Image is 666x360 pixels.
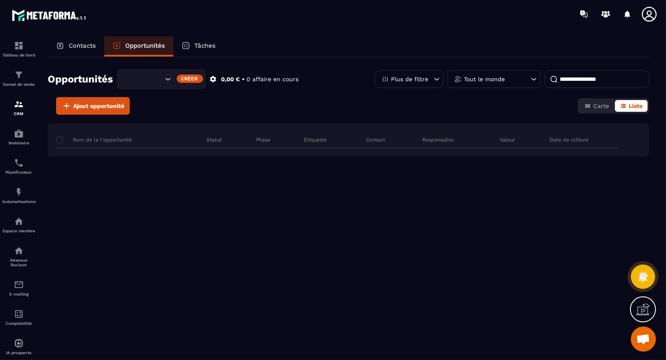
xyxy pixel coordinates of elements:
p: Valeur [500,136,515,143]
p: Étiquette [304,136,327,143]
a: Contacts [48,36,104,57]
a: Ouvrir le chat [631,327,656,352]
a: schedulerschedulerPlanificateur [2,152,36,181]
p: Opportunités [125,42,165,49]
p: Statut [206,136,222,143]
a: emailemailE-mailing [2,273,36,303]
a: formationformationTunnel de vente [2,64,36,93]
p: Phase [256,136,270,143]
a: Tâches [173,36,224,57]
a: formationformationTableau de bord [2,34,36,64]
p: IA prospects [2,350,36,355]
img: automations [14,129,24,139]
img: formation [14,41,24,51]
p: Tunnel de vente [2,82,36,87]
p: Responsable [422,136,454,143]
p: Plus de filtre [391,76,428,82]
div: Search for option [117,69,205,89]
img: automations [14,187,24,197]
p: Date de clôture [550,136,589,143]
button: Ajout opportunité [56,97,130,115]
img: email [14,280,24,290]
button: Carte [579,100,614,112]
span: Liste [629,103,643,109]
p: Automatisations [2,199,36,204]
img: formation [14,99,24,109]
p: Contacts [69,42,96,49]
p: Tâches [194,42,216,49]
span: Ajout opportunité [73,102,124,110]
h2: Opportunités [48,71,113,87]
img: formation [14,70,24,80]
img: automations [14,216,24,226]
span: Carte [593,103,609,109]
a: automationsautomationsAutomatisations [2,181,36,210]
p: Webinaire [2,141,36,145]
a: automationsautomationsEspace membre [2,210,36,239]
a: social-networksocial-networkRéseaux Sociaux [2,239,36,273]
a: Opportunités [104,36,173,57]
p: Espace membre [2,229,36,233]
img: logo [12,8,87,23]
img: social-network [14,246,24,256]
p: E-mailing [2,292,36,296]
a: accountantaccountantComptabilité [2,303,36,332]
p: Nom de la l'opportunité [56,136,132,143]
p: Réseaux Sociaux [2,258,36,267]
a: formationformationCRM [2,93,36,122]
p: Tout le monde [464,76,505,82]
p: Planificateur [2,170,36,175]
input: Search for option [125,75,163,84]
p: Tableau de bord [2,53,36,57]
img: scheduler [14,158,24,168]
button: Liste [615,100,648,112]
p: • [242,75,244,83]
p: 0,00 € [221,75,240,83]
div: Créer [177,75,203,83]
p: 0 affaire en cours [247,75,298,83]
img: accountant [14,309,24,319]
p: Contact [366,136,385,143]
p: Comptabilité [2,321,36,326]
p: CRM [2,111,36,116]
a: automationsautomationsWebinaire [2,122,36,152]
img: automations [14,338,24,348]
